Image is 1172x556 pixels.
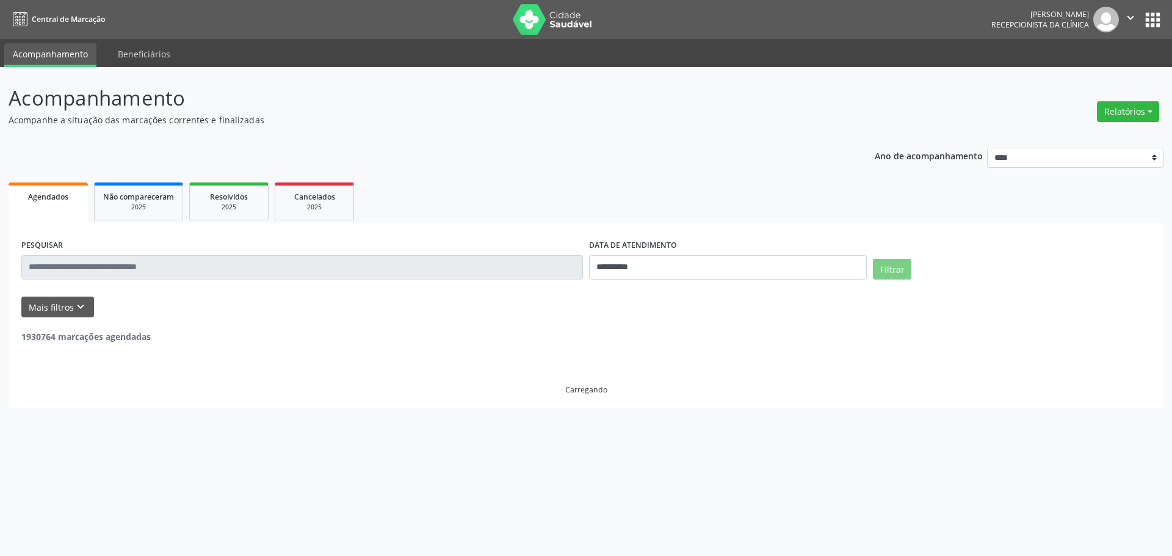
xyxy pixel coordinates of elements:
img: img [1093,7,1119,32]
div: 2025 [103,203,174,212]
p: Acompanhe a situação das marcações correntes e finalizadas [9,114,817,126]
button: Relatórios [1097,101,1159,122]
strong: 1930764 marcações agendadas [21,331,151,342]
button:  [1119,7,1142,32]
i:  [1124,11,1137,24]
button: Mais filtroskeyboard_arrow_down [21,297,94,318]
label: PESQUISAR [21,236,63,255]
i: keyboard_arrow_down [74,300,87,314]
label: DATA DE ATENDIMENTO [589,236,677,255]
span: Cancelados [294,192,335,202]
a: Acompanhamento [4,43,96,67]
p: Ano de acompanhamento [875,148,983,163]
span: Agendados [28,192,68,202]
span: Recepcionista da clínica [991,20,1089,30]
span: Não compareceram [103,192,174,202]
a: Beneficiários [109,43,179,65]
div: Carregando [565,385,607,395]
div: 2025 [284,203,345,212]
div: [PERSON_NAME] [991,9,1089,20]
button: apps [1142,9,1163,31]
p: Acompanhamento [9,83,817,114]
a: Central de Marcação [9,9,105,29]
button: Filtrar [873,259,911,280]
span: Central de Marcação [32,14,105,24]
span: Resolvidos [210,192,248,202]
div: 2025 [198,203,259,212]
